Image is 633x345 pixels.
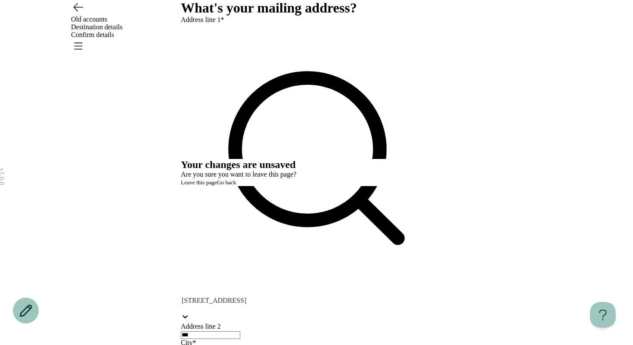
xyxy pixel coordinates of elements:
h2: Your changes are unsaved [181,159,452,171]
iframe: Toggle Customer Support [590,302,616,328]
button: Go back [217,179,236,186]
button: Leave this page [181,179,217,186]
div: Are you sure you want to leave this page? [181,171,452,178]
